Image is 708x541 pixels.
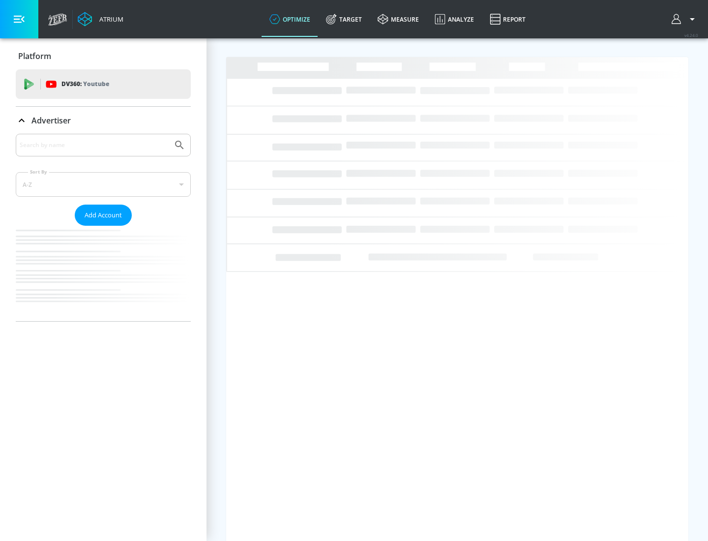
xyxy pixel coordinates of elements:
[262,1,318,37] a: optimize
[95,15,123,24] div: Atrium
[16,134,191,321] div: Advertiser
[427,1,482,37] a: Analyze
[83,79,109,89] p: Youtube
[16,226,191,321] nav: list of Advertiser
[78,12,123,27] a: Atrium
[482,1,533,37] a: Report
[18,51,51,61] p: Platform
[28,169,49,175] label: Sort By
[370,1,427,37] a: measure
[16,42,191,70] div: Platform
[20,139,169,151] input: Search by name
[75,205,132,226] button: Add Account
[85,210,122,221] span: Add Account
[61,79,109,90] p: DV360:
[318,1,370,37] a: Target
[31,115,71,126] p: Advertiser
[684,32,698,38] span: v 4.24.0
[16,172,191,197] div: A-Z
[16,69,191,99] div: DV360: Youtube
[16,107,191,134] div: Advertiser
